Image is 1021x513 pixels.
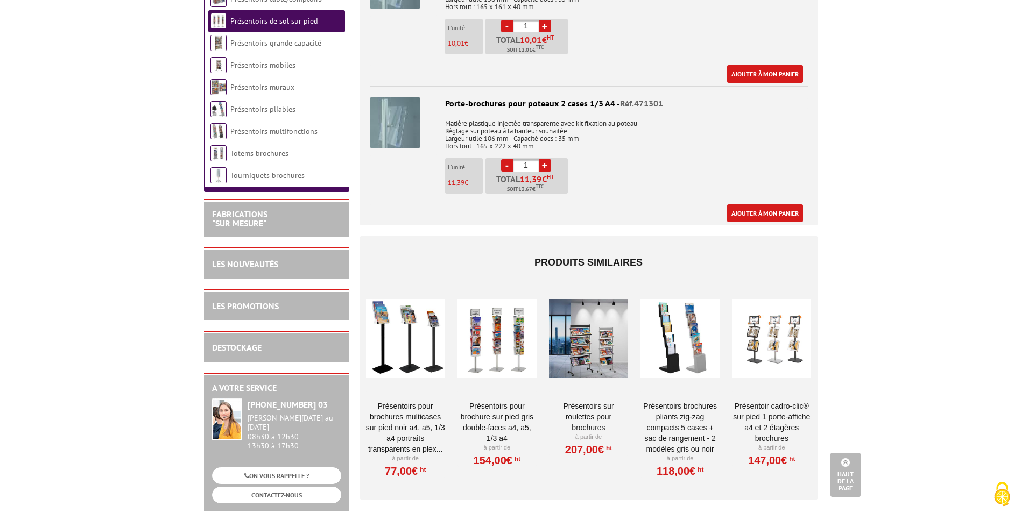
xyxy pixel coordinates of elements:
[212,487,341,503] a: CONTACTEZ-NOUS
[248,414,341,451] div: 08h30 à 12h30 13h30 à 17h30
[210,167,227,183] img: Tourniquets brochures
[230,126,318,136] a: Présentoirs multifonctions
[657,468,703,474] a: 118,00€HT
[501,20,513,32] a: -
[507,185,544,194] span: Soit €
[210,145,227,161] img: Totems brochures
[210,13,227,29] img: Présentoirs de sol sur pied
[539,159,551,172] a: +
[212,209,267,229] a: FABRICATIONS"Sur Mesure"
[536,44,544,50] sup: TTC
[539,20,551,32] a: +
[983,476,1021,513] button: Cookies (fenêtre modale)
[520,175,554,183] span: €
[604,444,612,452] sup: HT
[488,35,568,54] p: Total
[534,257,643,268] span: Produits similaires
[212,301,279,311] a: LES PROMOTIONS
[230,82,294,92] a: Présentoirs muraux
[210,57,227,73] img: Présentoirs mobiles
[507,46,544,54] span: Soit €
[732,401,811,444] a: Présentoir Cadro-Clic® sur pied 1 porte-affiche A4 et 2 étagères brochures
[536,183,544,189] sup: TTC
[366,401,445,454] a: Présentoirs pour brochures multicases sur pied NOIR A4, A5, 1/3 A4 Portraits transparents en plex...
[230,170,305,180] a: Tourniquets brochures
[212,342,262,353] a: DESTOCKAGE
[370,97,808,110] div: Porte-brochures pour poteaux 2 cases 1/3 A4 -
[501,159,513,172] a: -
[695,466,703,473] sup: HT
[727,204,803,222] a: Ajouter à mon panier
[549,401,628,433] a: Présentoirs sur roulettes pour brochures
[230,38,321,48] a: Présentoirs grande capacité
[640,454,720,463] p: À partir de
[248,399,328,410] strong: [PHONE_NUMBER] 03
[230,60,295,70] a: Présentoirs mobiles
[248,414,341,432] div: [PERSON_NAME][DATE] au [DATE]
[418,466,426,473] sup: HT
[230,16,318,26] a: Présentoirs de sol sur pied
[210,123,227,139] img: Présentoirs multifonctions
[448,179,483,187] p: €
[212,259,278,269] a: LES NOUVEAUTÉS
[620,98,663,109] span: Réf.471301
[830,453,861,497] a: Haut de la page
[212,467,341,484] a: ON VOUS RAPPELLE ?
[366,454,445,463] p: À partir de
[457,444,537,452] p: À partir de
[230,148,288,158] a: Totems brochures
[370,97,420,148] img: Porte-brochures pour poteaux 2 cases 1/3 A4
[488,175,568,194] p: Total
[520,175,542,183] span: 11,39
[212,383,341,393] h2: A votre service
[448,163,483,171] p: L'unité
[547,34,554,41] sup: HT
[518,46,532,54] span: 12.01
[787,455,795,462] sup: HT
[547,173,554,181] sup: HT
[370,112,808,150] p: Matière plastique injectée transparente avec kit fixation au poteau Réglage sur poteau à la haute...
[565,446,612,453] a: 207,00€HT
[732,444,811,452] p: À partir de
[212,398,242,440] img: widget-service.jpg
[210,101,227,117] img: Présentoirs pliables
[230,104,295,114] a: Présentoirs pliables
[385,468,426,474] a: 77,00€HT
[727,65,803,83] a: Ajouter à mon panier
[448,24,483,32] p: L'unité
[448,178,464,187] span: 11,39
[512,455,520,462] sup: HT
[457,401,537,444] a: Présentoirs pour brochure sur pied GRIS double-faces A4, A5, 1/3 A4
[518,185,532,194] span: 13.67
[210,35,227,51] img: Présentoirs grande capacité
[448,40,483,47] p: €
[448,39,464,48] span: 10,01
[748,457,795,464] a: 147,00€HT
[520,35,542,44] span: 10,01
[474,457,520,464] a: 154,00€HT
[989,481,1016,508] img: Cookies (fenêtre modale)
[210,79,227,95] img: Présentoirs muraux
[549,433,628,441] p: À partir de
[520,35,554,44] span: €
[640,401,720,454] a: Présentoirs brochures pliants Zig-Zag compacts 5 cases + sac de rangement - 2 Modèles Gris ou Noir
